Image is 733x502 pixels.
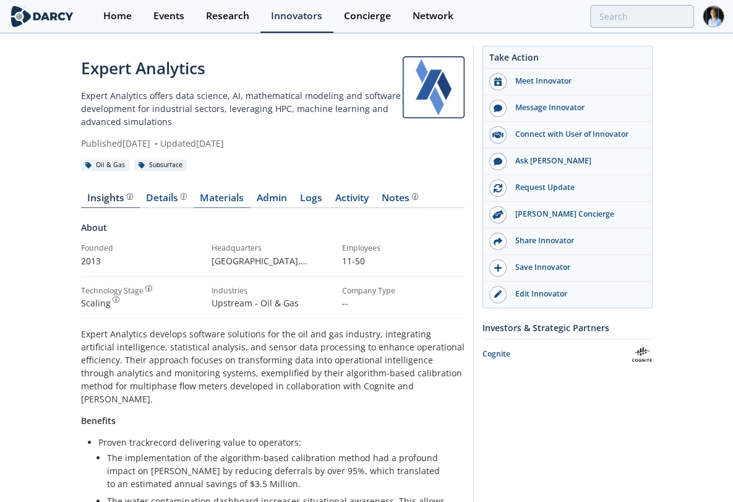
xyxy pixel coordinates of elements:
img: Cognite [631,344,653,365]
div: [PERSON_NAME] Concierge [507,209,645,220]
div: Share Innovator [507,235,645,246]
img: information.svg [127,193,134,200]
div: Message Innovator [507,102,645,113]
img: information.svg [113,296,119,303]
img: information.svg [145,285,152,292]
div: Notes [382,193,418,203]
a: Logs [294,193,329,208]
img: information.svg [412,193,419,200]
p: Expert Analytics develops software solutions for the oil and gas industry, integrating artificial... [81,327,465,405]
img: Profile [703,6,724,27]
div: Scaling [81,296,203,309]
p: [GEOGRAPHIC_DATA] , [GEOGRAPHIC_DATA] [212,254,333,267]
strong: Benefits [81,415,116,426]
div: Save Innovator [507,262,645,273]
a: Edit Innovator [483,282,652,308]
p: -- [342,296,464,309]
div: Subsurface [134,160,187,171]
div: Ask [PERSON_NAME] [507,155,645,167]
button: Save Innovator [483,255,652,282]
div: Edit Innovator [507,288,645,300]
input: Advanced Search [590,5,694,28]
span: Upstream - Oil & Gas [212,297,299,309]
a: Cognite Cognite [482,344,653,365]
a: Activity [329,193,375,208]
div: Request Update [507,182,645,193]
div: Research [206,11,249,21]
div: Network [413,11,453,21]
div: Events [153,11,184,21]
div: Details [146,193,187,203]
div: Cognite [482,348,631,360]
div: Connect with User of Innovator [507,129,645,140]
div: Headquarters [212,243,333,254]
div: Founded [81,243,203,254]
span: • [153,137,160,149]
div: Technology Stage [81,285,144,296]
div: Expert Analytics [81,56,403,80]
div: Innovators [271,11,322,21]
a: Admin [251,193,294,208]
div: Industries [212,285,333,296]
div: Concierge [344,11,391,21]
a: Insights [81,193,140,208]
img: information.svg [181,193,187,200]
div: About [81,221,465,243]
a: Details [140,193,194,208]
img: logo-wide.svg [9,6,75,27]
div: Insights [87,193,133,203]
a: Notes [375,193,425,208]
div: Employees [342,243,464,254]
p: 11-50 [342,254,464,267]
div: Home [103,11,132,21]
li: The implementation of the algorithm-based calibration method had a profound impact on [PERSON_NAM... [107,451,447,490]
div: Published [DATE] Updated [DATE] [81,137,403,150]
div: Company Type [342,285,464,296]
p: 2013 [81,254,203,267]
div: Investors & Strategic Partners [482,317,653,339]
div: Oil & Gas [81,160,130,171]
div: Meet Innovator [507,76,645,87]
div: Take Action [483,51,652,69]
a: Materials [194,193,251,208]
p: Expert Analytics offers data science, AI, mathematical modeling and software development for indu... [81,89,403,128]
